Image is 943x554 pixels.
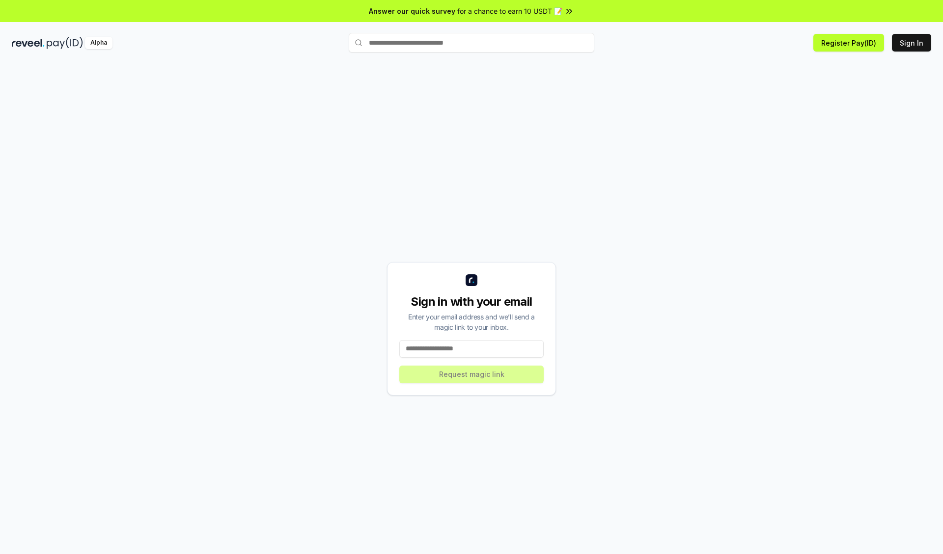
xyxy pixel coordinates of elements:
img: reveel_dark [12,37,45,49]
div: Alpha [85,37,112,49]
div: Enter your email address and we’ll send a magic link to your inbox. [399,312,544,332]
span: Answer our quick survey [369,6,455,16]
span: for a chance to earn 10 USDT 📝 [457,6,562,16]
button: Sign In [892,34,931,52]
div: Sign in with your email [399,294,544,310]
img: pay_id [47,37,83,49]
button: Register Pay(ID) [813,34,884,52]
img: logo_small [466,274,477,286]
